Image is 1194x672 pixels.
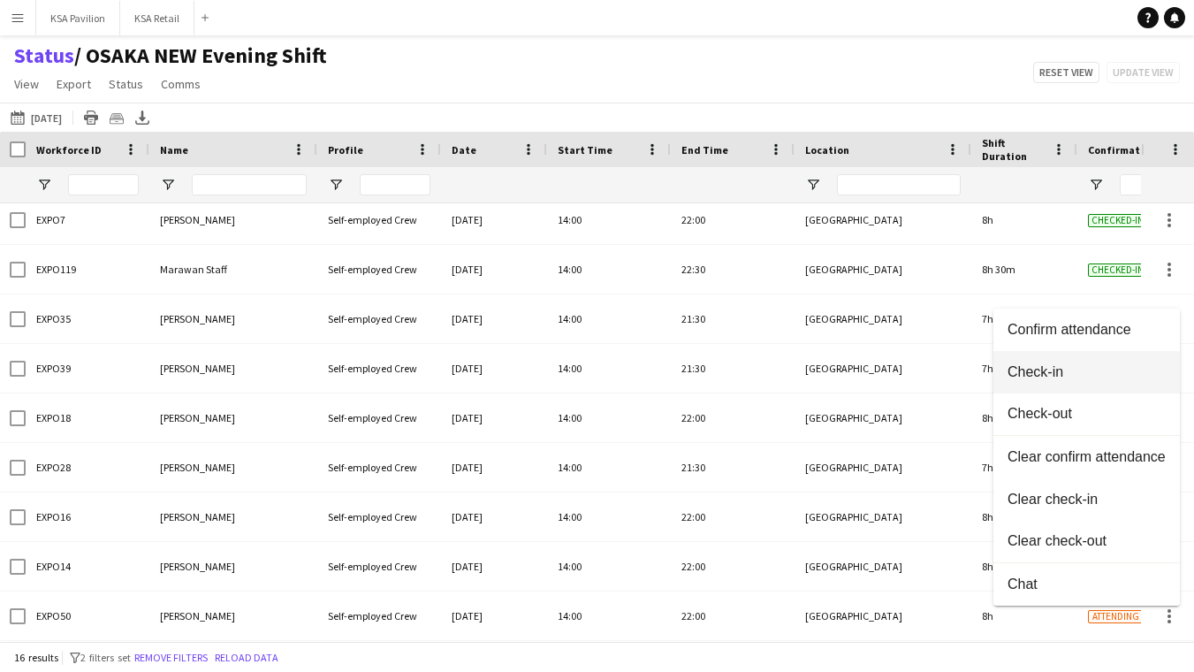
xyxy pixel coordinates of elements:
[1008,363,1166,379] span: Check-in
[1008,491,1166,507] span: Clear check-in
[993,351,1180,393] button: Check-in
[1008,321,1166,337] span: Confirm attendance
[1008,533,1166,549] span: Clear check-out
[993,436,1180,478] button: Clear confirm attendance
[993,309,1180,351] button: Confirm attendance
[993,521,1180,563] button: Clear check-out
[993,563,1180,606] button: Chat
[1008,448,1166,464] span: Clear confirm attendance
[993,478,1180,521] button: Clear check-in
[1008,406,1166,422] span: Check-out
[1008,576,1166,592] span: Chat
[993,393,1180,436] button: Check-out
